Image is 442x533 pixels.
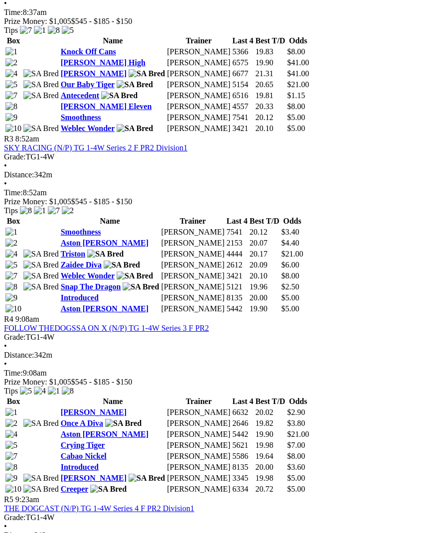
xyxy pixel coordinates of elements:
img: 4 [34,387,46,396]
td: 3421 [226,271,248,281]
td: 2646 [232,418,254,428]
div: 342m [4,170,438,179]
td: 20.12 [249,227,280,237]
span: • [4,522,7,531]
span: Box [7,397,20,405]
span: $545 - $185 - $150 [71,197,133,206]
td: [PERSON_NAME] [166,47,231,57]
a: Smoothness [61,228,101,236]
div: 9:08am [4,369,438,378]
td: 2153 [226,238,248,248]
img: 9 [5,293,17,302]
span: Time: [4,8,23,16]
img: SA Bred [23,474,59,483]
img: 8 [62,387,74,396]
td: 20.17 [249,249,280,259]
th: Best T/D [249,216,280,226]
td: 19.81 [255,91,286,101]
img: 2 [5,58,17,67]
span: $8.00 [281,271,299,280]
img: SA Bred [105,419,142,428]
a: FOLLOW THEDOGSSA ON X (N/P) TG 1-4W Series 3 F PR2 [4,324,209,332]
span: $7.00 [287,441,305,449]
span: $41.00 [287,69,309,78]
img: 1 [34,26,46,35]
img: SA Bred [87,250,124,259]
img: SA Bred [117,271,153,280]
img: SA Bred [23,69,59,78]
div: Prize Money: $1,005 [4,17,438,26]
span: Distance: [4,351,34,359]
td: 19.82 [255,418,286,428]
span: Box [7,217,20,225]
span: 8:52am [15,134,39,143]
a: Triston [61,250,85,258]
a: Aston [PERSON_NAME] [61,304,148,313]
td: 2612 [226,260,248,270]
td: 19.90 [255,58,286,68]
span: Time: [4,369,23,377]
td: [PERSON_NAME] [166,484,231,494]
th: Name [60,397,166,406]
span: $4.40 [281,239,299,247]
td: 20.00 [249,293,280,303]
img: 9 [5,474,17,483]
img: SA Bred [23,271,59,280]
img: 8 [20,206,32,215]
span: $41.00 [287,58,309,67]
a: Cabao Nickel [61,452,107,460]
th: Last 4 [226,216,248,226]
div: TG1-4W [4,513,438,522]
td: [PERSON_NAME] [166,80,231,90]
img: SA Bred [23,485,59,494]
td: [PERSON_NAME] [160,271,225,281]
img: 5 [5,261,17,269]
img: 5 [62,26,74,35]
span: Grade: [4,152,26,161]
span: $5.00 [281,293,299,302]
th: Name [60,216,160,226]
a: Creeper [61,485,88,493]
span: Grade: [4,333,26,341]
td: 20.10 [255,124,286,133]
span: $3.80 [287,419,305,427]
span: Tips [4,26,18,34]
span: • [4,360,7,368]
a: Once A Diva [61,419,103,427]
td: 5154 [232,80,254,90]
div: TG1-4W [4,333,438,342]
img: SA Bred [23,250,59,259]
img: 4 [5,430,17,439]
td: 6677 [232,69,254,79]
td: [PERSON_NAME] [166,69,231,79]
img: SA Bred [123,282,159,291]
img: 10 [5,304,21,313]
td: 20.72 [255,484,286,494]
td: [PERSON_NAME] [160,227,225,237]
a: [PERSON_NAME] Eleven [61,102,152,111]
td: [PERSON_NAME] [166,473,231,483]
img: 5 [20,387,32,396]
td: 19.90 [255,429,286,439]
a: Our Baby Tiger [61,80,115,89]
a: [PERSON_NAME] [61,474,127,482]
a: [PERSON_NAME] [61,408,127,416]
span: Box [7,36,20,45]
img: 1 [5,228,17,237]
span: • [4,342,7,350]
td: [PERSON_NAME] [166,429,231,439]
td: 3345 [232,473,254,483]
img: 2 [5,239,17,248]
img: 7 [5,91,17,100]
img: SA Bred [23,261,59,269]
span: $21.00 [287,430,309,438]
span: $8.00 [287,47,305,56]
span: R5 [4,495,13,504]
th: Name [60,36,166,46]
td: [PERSON_NAME] [166,124,231,133]
span: $2.90 [287,408,305,416]
div: 8:52am [4,188,438,197]
img: 8 [5,282,17,291]
img: 8 [5,463,17,472]
div: Prize Money: $1,005 [4,197,438,206]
